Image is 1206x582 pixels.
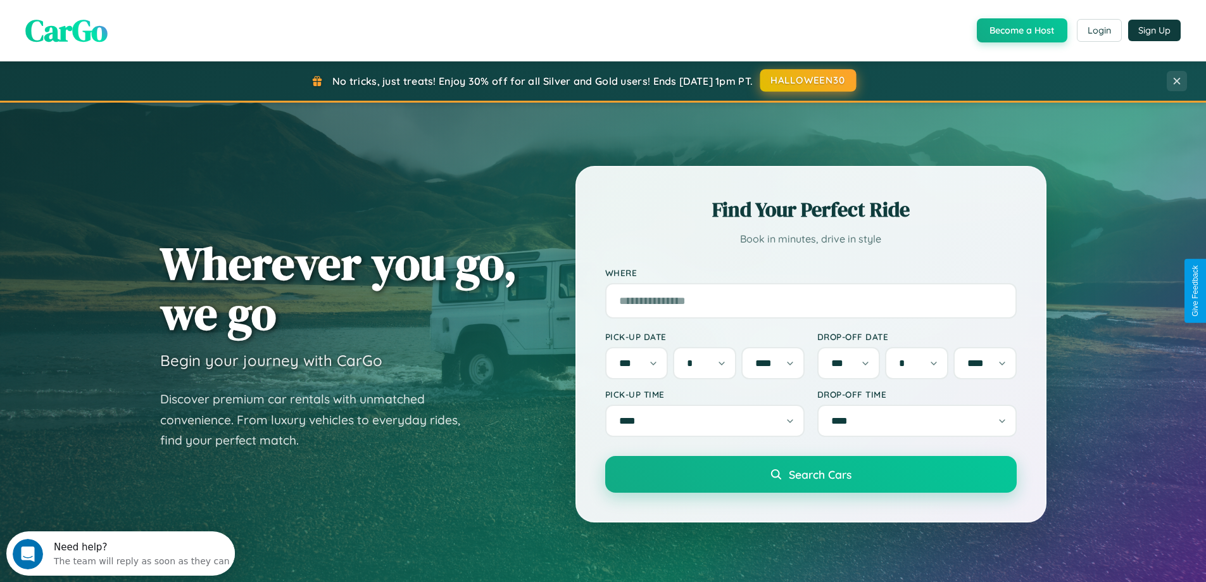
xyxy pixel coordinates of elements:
[977,18,1067,42] button: Become a Host
[1077,19,1122,42] button: Login
[817,331,1017,342] label: Drop-off Date
[5,5,236,40] div: Open Intercom Messenger
[1128,20,1181,41] button: Sign Up
[789,467,851,481] span: Search Cars
[160,238,517,338] h1: Wherever you go, we go
[13,539,43,569] iframe: Intercom live chat
[817,389,1017,400] label: Drop-off Time
[1191,265,1200,317] div: Give Feedback
[605,230,1017,248] p: Book in minutes, drive in style
[25,9,108,51] span: CarGo
[760,69,857,92] button: HALLOWEEN30
[47,11,223,21] div: Need help?
[160,389,477,451] p: Discover premium car rentals with unmatched convenience. From luxury vehicles to everyday rides, ...
[605,331,805,342] label: Pick-up Date
[605,267,1017,278] label: Where
[160,351,382,370] h3: Begin your journey with CarGo
[605,389,805,400] label: Pick-up Time
[605,196,1017,224] h2: Find Your Perfect Ride
[332,75,753,87] span: No tricks, just treats! Enjoy 30% off for all Silver and Gold users! Ends [DATE] 1pm PT.
[47,21,223,34] div: The team will reply as soon as they can
[6,531,235,576] iframe: Intercom live chat discovery launcher
[605,456,1017,493] button: Search Cars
